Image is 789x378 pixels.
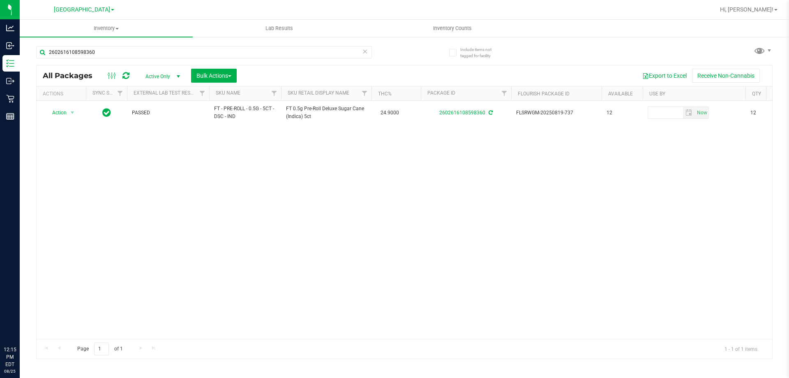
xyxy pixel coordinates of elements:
span: Sync from Compliance System [487,110,493,116]
inline-svg: Inbound [6,42,14,50]
a: SKU Name [216,90,240,96]
a: 2602616108598360 [439,110,485,116]
span: select [683,107,695,118]
a: THC% [378,91,392,97]
span: FT - PRE-ROLL - 0.5G - 5CT - DSC - IND [214,105,276,121]
span: 1 - 1 of 1 items [718,343,764,355]
span: Bulk Actions [196,72,231,79]
a: Filter [498,86,511,100]
span: In Sync [102,107,111,118]
inline-svg: Outbound [6,77,14,85]
input: 1 [94,343,109,355]
a: Filter [358,86,371,100]
a: Sku Retail Display Name [288,90,349,96]
inline-svg: Retail [6,95,14,103]
a: Filter [113,86,127,100]
span: [GEOGRAPHIC_DATA] [54,6,110,13]
span: 12 [607,109,638,117]
a: External Lab Test Result [134,90,198,96]
span: 24.9000 [376,107,403,119]
inline-svg: Analytics [6,24,14,32]
span: select [695,107,708,118]
span: Lab Results [254,25,304,32]
span: All Packages [43,71,101,80]
a: Available [608,91,633,97]
span: PASSED [132,109,204,117]
a: Qty [752,91,761,97]
a: Use By [649,91,665,97]
p: 12:15 PM EDT [4,346,16,368]
a: Flourish Package ID [518,91,570,97]
a: Package ID [427,90,455,96]
p: 08/25 [4,368,16,374]
a: Lab Results [193,20,366,37]
span: select [67,107,78,118]
inline-svg: Inventory [6,59,14,67]
span: Inventory Counts [422,25,483,32]
a: Sync Status [92,90,124,96]
inline-svg: Reports [6,112,14,121]
button: Receive Non-Cannabis [692,69,760,83]
a: Inventory Counts [366,20,539,37]
span: Clear [362,46,368,57]
div: Actions [43,91,83,97]
a: Inventory [20,20,193,37]
a: Filter [196,86,209,100]
span: Hi, [PERSON_NAME]! [720,6,773,13]
span: Inventory [20,25,193,32]
input: Search Package ID, Item Name, SKU, Lot or Part Number... [36,46,372,58]
span: FLSRWGM-20250819-737 [516,109,597,117]
span: Set Current date [695,107,709,119]
a: Filter [268,86,281,100]
span: 12 [750,109,782,117]
span: Page of 1 [70,343,129,355]
iframe: Resource center [8,312,33,337]
span: FT 0.5g Pre-Roll Deluxe Sugar Cane (Indica) 5ct [286,105,367,121]
button: Bulk Actions [191,69,237,83]
span: Action [45,107,67,118]
button: Export to Excel [637,69,692,83]
span: Include items not tagged for facility [460,46,501,59]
